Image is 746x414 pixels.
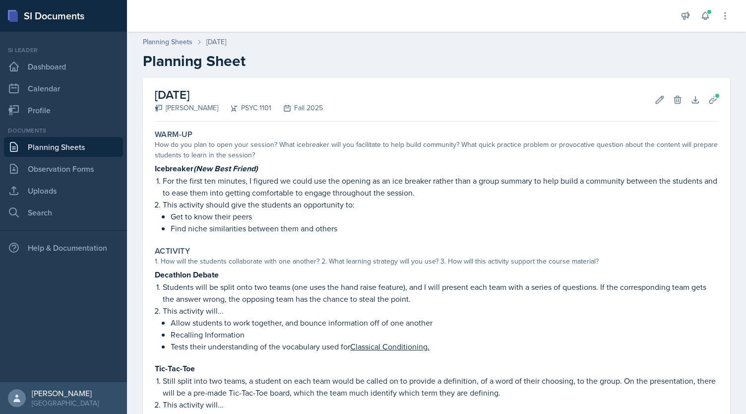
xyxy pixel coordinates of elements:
div: Fall 2025 [271,103,323,113]
a: Planning Sheets [143,37,192,47]
strong: Icebreaker [155,163,258,174]
p: Recalling Information [171,329,718,341]
div: 1. How will the students collaborate with one another? 2. What learning strategy will you use? 3.... [155,256,718,267]
a: Profile [4,100,123,120]
a: Uploads [4,181,123,201]
p: For the first ten minutes, I figured we could use the opening as an ice breaker rather than a gro... [163,175,718,199]
em: (New Best Friend) [193,163,258,174]
a: Observation Forms [4,159,123,179]
p: Get to know their peers [171,210,718,222]
p: Find niche similarities between them and others [171,222,718,234]
u: Classical Conditioning. [350,341,430,352]
p: Allow students to work together, and bounce information off of one another [171,317,718,329]
h2: Planning Sheet [143,52,730,70]
p: Still split into two teams, a student on each team would be called on to provide a definition, of... [163,375,718,399]
strong: Decathlon Debate [155,269,219,280]
p: This activity should give the students an opportunity to: [163,199,718,210]
div: [GEOGRAPHIC_DATA] [32,398,99,408]
a: Calendar [4,78,123,98]
a: Search [4,203,123,222]
p: Students will be split onto two teams (one uses the hand raise feature), and I will present each ... [163,281,718,305]
p: This activity will... [163,399,718,411]
strong: Tic-Tac-Toe [155,363,195,374]
a: Dashboard [4,57,123,76]
p: Tests their understanding of the vocabulary used for [171,341,718,352]
h2: [DATE] [155,86,323,104]
div: PSYC 1101 [218,103,271,113]
label: Warm-Up [155,130,193,139]
div: [PERSON_NAME] [32,388,99,398]
a: Planning Sheets [4,137,123,157]
div: [PERSON_NAME] [155,103,218,113]
div: [DATE] [206,37,226,47]
div: Help & Documentation [4,238,123,258]
div: How do you plan to open your session? What icebreaker will you facilitate to help build community... [155,139,718,160]
label: Activity [155,246,190,256]
div: Si leader [4,46,123,55]
div: Documents [4,126,123,135]
p: This activity will... [163,305,718,317]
